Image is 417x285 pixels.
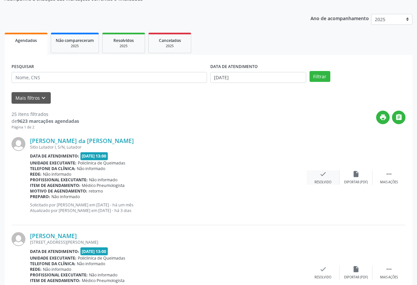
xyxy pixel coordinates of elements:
[30,232,77,239] a: [PERSON_NAME]
[30,267,42,272] b: Rede:
[15,38,37,43] span: Agendados
[310,71,330,82] button: Filtrar
[392,111,405,124] button: 
[30,202,307,213] p: Solicitado por [PERSON_NAME] em [DATE] - há um mês Atualizado por [PERSON_NAME] em [DATE] - há 3 ...
[385,266,393,273] i: 
[12,125,79,130] div: Página 1 de 2
[82,278,125,283] span: Médico Pneumologista
[159,38,181,43] span: Cancelados
[319,170,327,178] i: check
[30,272,88,278] b: Profissional executante:
[89,188,103,194] span: retorno
[344,275,368,280] div: Exportar (PDF)
[314,180,331,185] div: Resolvido
[80,247,108,255] span: [DATE] 13:00
[30,160,76,166] b: Unidade executante:
[395,114,402,121] i: 
[12,232,25,246] img: img
[56,44,94,49] div: 2025
[77,166,105,171] span: Não informado
[385,170,393,178] i: 
[153,44,186,49] div: 2025
[78,160,125,166] span: Policlinica de Queimadas
[30,153,79,159] b: Data de atendimento:
[82,183,125,188] span: Médico Pneumologista
[352,170,360,178] i: insert_drive_file
[376,111,390,124] button: print
[17,118,79,124] strong: 9623 marcações agendadas
[30,255,76,261] b: Unidade executante:
[30,166,75,171] b: Telefone da clínica:
[80,152,108,160] span: [DATE] 13:00
[30,177,88,183] b: Profissional executante:
[30,171,42,177] b: Rede:
[30,144,307,150] div: Sitio Lutador I, S/N, Lutador
[311,14,369,22] p: Ano de acompanhamento
[344,180,368,185] div: Exportar (PDF)
[30,194,50,199] b: Preparo:
[30,261,75,267] b: Telefone da clínica:
[210,62,258,72] label: DATA DE ATENDIMENTO
[107,44,140,49] div: 2025
[40,94,47,102] i: keyboard_arrow_down
[12,118,79,125] div: de
[12,62,34,72] label: PESQUISAR
[12,111,79,118] div: 25 itens filtrados
[43,171,71,177] span: Não informado
[30,188,87,194] b: Motivo de agendamento:
[314,275,331,280] div: Resolvido
[352,266,360,273] i: insert_drive_file
[379,114,387,121] i: print
[56,38,94,43] span: Não compareceram
[12,137,25,151] img: img
[12,92,51,104] button: Mais filtroskeyboard_arrow_down
[380,275,398,280] div: Mais ações
[113,38,134,43] span: Resolvidos
[78,255,125,261] span: Policlinica de Queimadas
[210,72,306,83] input: Selecione um intervalo
[380,180,398,185] div: Mais ações
[30,278,80,283] b: Item de agendamento:
[30,249,79,254] b: Data de atendimento:
[30,239,307,245] div: [STREET_ADDRESS][PERSON_NAME]
[12,72,207,83] input: Nome, CNS
[319,266,327,273] i: check
[51,194,80,199] span: Não informado
[43,267,71,272] span: Não informado
[30,183,80,188] b: Item de agendamento:
[89,177,117,183] span: Não informado
[30,137,134,144] a: [PERSON_NAME] da [PERSON_NAME]
[77,261,105,267] span: Não informado
[89,272,117,278] span: Não informado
